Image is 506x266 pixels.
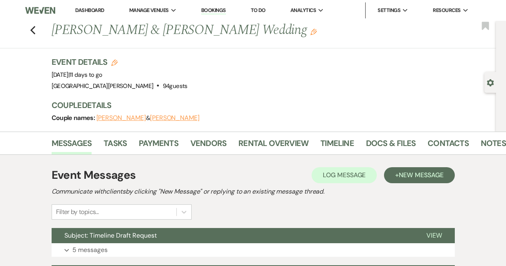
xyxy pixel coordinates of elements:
span: Log Message [323,171,366,179]
button: 5 messages [52,243,455,257]
span: Subject: Timeline Draft Request [64,231,157,240]
button: Edit [310,28,317,35]
a: Dashboard [75,7,104,14]
img: Weven Logo [25,2,55,19]
span: Settings [378,6,400,14]
a: Contacts [428,137,469,154]
a: Messages [52,137,92,154]
a: Rental Overview [238,137,308,154]
span: Resources [433,6,460,14]
div: Filter by topics... [56,207,99,217]
a: Notes [481,137,506,154]
h1: Event Messages [52,167,136,184]
span: Couple names: [52,114,96,122]
a: To Do [251,7,266,14]
h2: Communicate with clients by clicking "New Message" or replying to an existing message thread. [52,187,455,196]
span: [GEOGRAPHIC_DATA][PERSON_NAME] [52,82,154,90]
h3: Event Details [52,56,188,68]
a: Timeline [320,137,354,154]
a: Tasks [104,137,127,154]
p: 5 messages [72,245,108,255]
a: Payments [139,137,178,154]
a: Bookings [201,7,226,14]
span: 11 days to go [70,71,102,79]
span: & [96,114,200,122]
span: [DATE] [52,71,102,79]
h1: [PERSON_NAME] & [PERSON_NAME] Wedding [52,21,404,40]
span: Analytics [290,6,316,14]
span: | [68,71,102,79]
button: Log Message [312,167,377,183]
button: Open lead details [487,78,494,86]
button: [PERSON_NAME] [96,115,146,121]
h3: Couple Details [52,100,488,111]
a: Docs & Files [366,137,416,154]
span: View [426,231,442,240]
button: View [414,228,455,243]
button: [PERSON_NAME] [150,115,200,121]
button: +New Message [384,167,454,183]
a: Vendors [190,137,226,154]
button: Subject: Timeline Draft Request [52,228,414,243]
span: New Message [399,171,443,179]
span: Manage Venues [129,6,169,14]
span: 94 guests [163,82,188,90]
